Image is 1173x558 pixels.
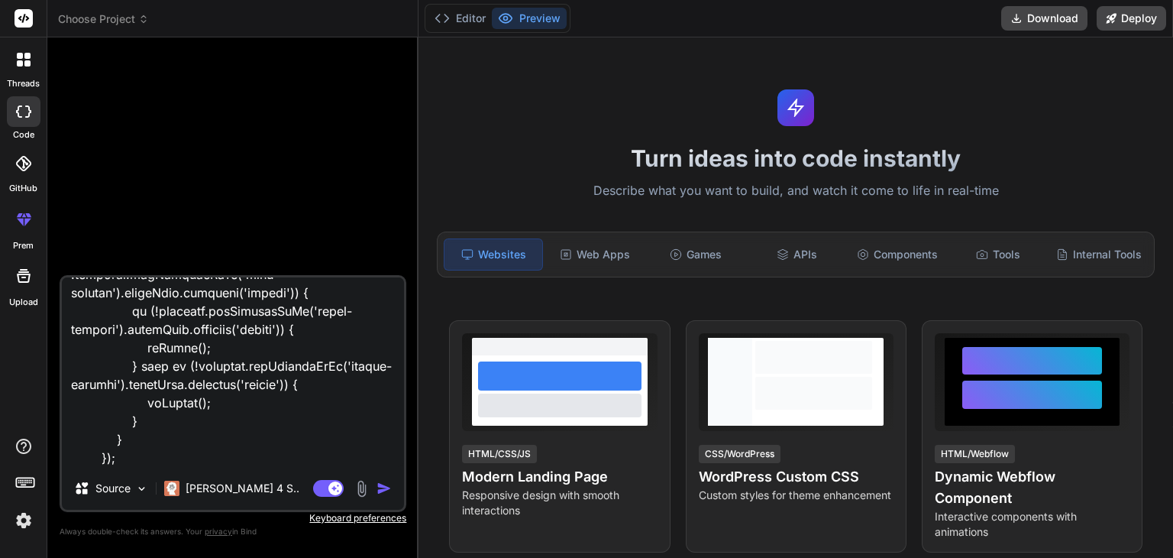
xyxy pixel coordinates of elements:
span: privacy [205,527,232,536]
div: Websites [444,238,543,271]
button: Deploy [1097,6,1166,31]
div: HTML/Webflow [935,445,1015,463]
div: APIs [748,238,845,271]
p: Source [95,481,131,496]
button: Download [1001,6,1087,31]
img: attachment [353,480,370,498]
p: Keyboard preferences [60,512,406,524]
img: settings [11,508,37,534]
button: Preview [492,8,567,29]
p: Responsive design with smooth interactions [462,488,657,518]
label: prem [13,239,34,252]
div: Internal Tools [1050,238,1148,271]
p: Custom styles for theme enhancement [699,488,893,503]
img: Claude 4 Sonnet [164,481,179,496]
div: HTML/CSS/JS [462,445,537,463]
label: GitHub [9,182,37,195]
label: Upload [9,296,38,309]
p: Always double-check its answers. Your in Bind [60,524,406,539]
button: Editor [428,8,492,29]
h1: Turn ideas into code instantly [428,144,1164,172]
img: icon [376,481,392,496]
textarea: <!LOREMIP dolo> <sita cons="ad"> <elit> <sedd eiusmod="TEM-7"> <inci utla="etdolore" magnaal="eni... [62,277,404,467]
div: CSS/WordPress [699,445,780,463]
h4: WordPress Custom CSS [699,466,893,488]
div: Games [647,238,745,271]
label: code [13,128,34,141]
div: Components [848,238,946,271]
span: Choose Project [58,11,149,27]
img: Pick Models [135,482,148,495]
div: Tools [949,238,1047,271]
p: Describe what you want to build, and watch it come to life in real-time [428,181,1164,201]
label: threads [7,77,40,90]
h4: Modern Landing Page [462,466,657,488]
p: [PERSON_NAME] 4 S.. [186,481,299,496]
div: Web Apps [546,238,644,271]
h4: Dynamic Webflow Component [935,466,1129,509]
p: Interactive components with animations [935,509,1129,540]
